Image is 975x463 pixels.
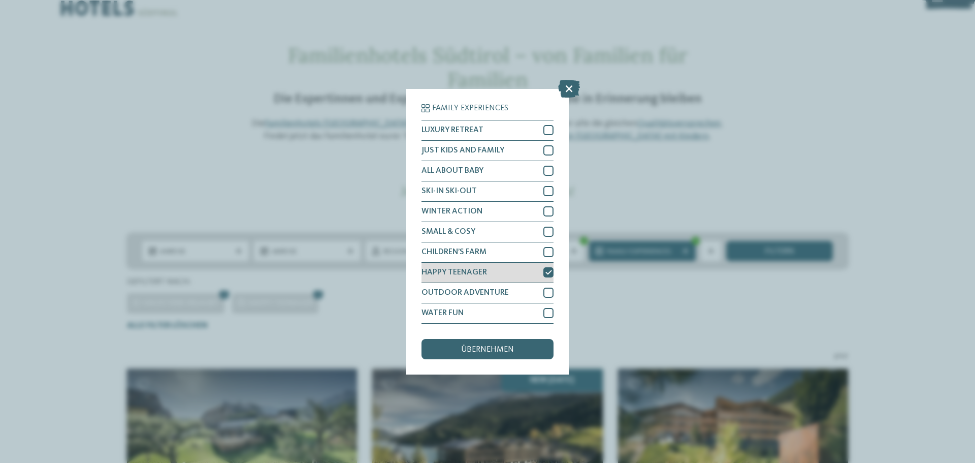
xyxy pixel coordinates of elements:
[421,228,475,236] span: SMALL & COSY
[421,126,483,134] span: LUXURY RETREAT
[421,289,509,297] span: OUTDOOR ADVENTURE
[421,248,486,256] span: CHILDREN’S FARM
[421,146,504,155] span: JUST KIDS AND FAMILY
[421,268,487,276] span: HAPPY TEENAGER
[421,167,483,175] span: ALL ABOUT BABY
[421,207,482,215] span: WINTER ACTION
[421,187,477,195] span: SKI-IN SKI-OUT
[461,346,514,354] span: übernehmen
[432,104,508,112] span: Family Experiences
[421,309,464,317] span: WATER FUN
